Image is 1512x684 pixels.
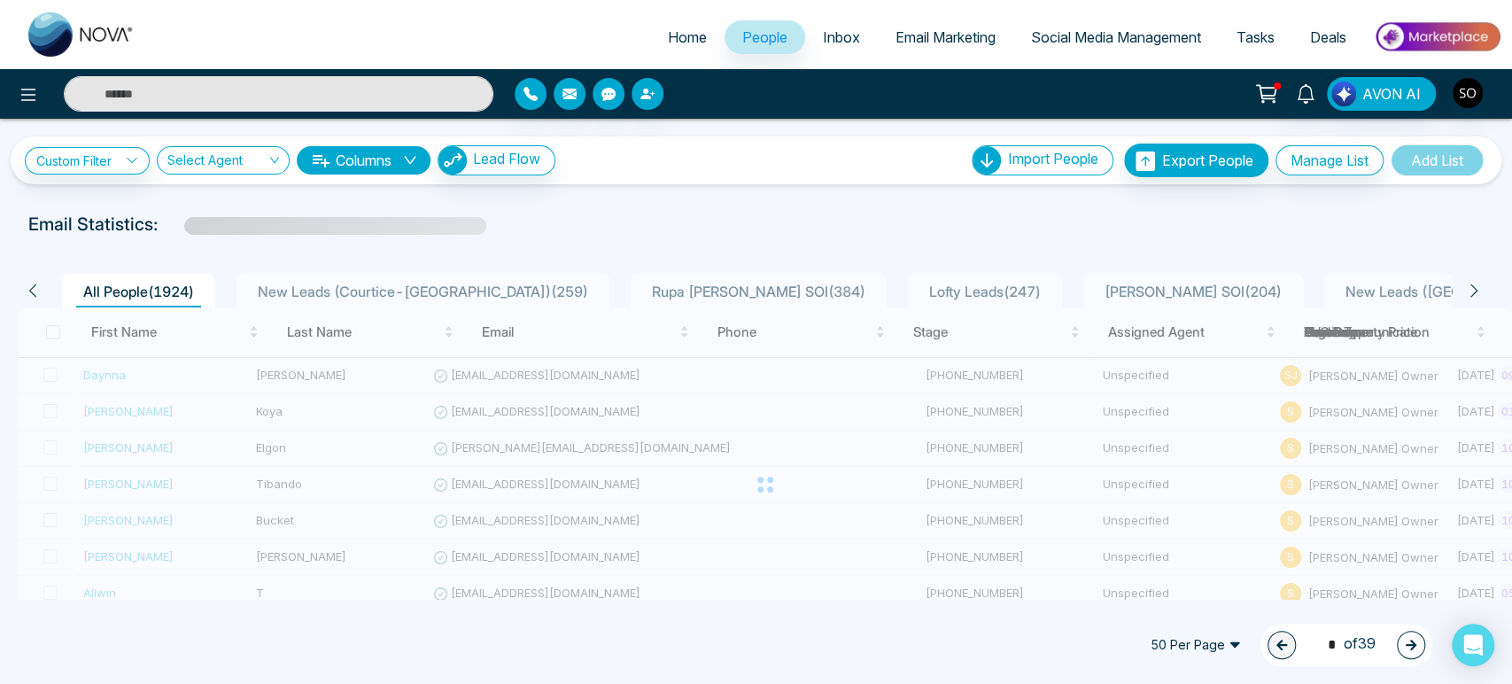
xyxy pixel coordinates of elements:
[922,283,1048,300] span: Lofty Leads ( 247 )
[438,146,467,175] img: Lead Flow
[1237,28,1275,46] span: Tasks
[1124,144,1268,177] button: Export People
[1453,78,1483,108] img: User Avatar
[1138,631,1253,659] span: 50 Per Page
[1317,633,1376,657] span: of 39
[1310,28,1346,46] span: Deals
[805,20,878,54] a: Inbox
[1331,82,1356,106] img: Lead Flow
[650,20,725,54] a: Home
[1276,145,1384,175] button: Manage List
[645,283,872,300] span: Rupa [PERSON_NAME] SOI ( 384 )
[878,20,1013,54] a: Email Marketing
[1219,20,1292,54] a: Tasks
[725,20,805,54] a: People
[1327,77,1436,111] button: AVON AI
[1292,20,1364,54] a: Deals
[1097,283,1289,300] span: [PERSON_NAME] SOI ( 204 )
[430,145,555,175] a: Lead FlowLead Flow
[1031,28,1201,46] span: Social Media Management
[1362,83,1421,105] span: AVON AI
[76,283,201,300] span: All People ( 1924 )
[1373,17,1501,57] img: Market-place.gif
[403,153,417,167] span: down
[1452,624,1494,666] div: Open Intercom Messenger
[438,145,555,175] button: Lead Flow
[28,12,135,57] img: Nova CRM Logo
[668,28,707,46] span: Home
[25,147,150,175] a: Custom Filter
[251,283,595,300] span: New Leads (Courtice-[GEOGRAPHIC_DATA]) ( 259 )
[473,150,540,167] span: Lead Flow
[28,211,158,237] p: Email Statistics:
[1162,152,1253,169] span: Export People
[297,146,430,175] button: Columnsdown
[742,28,787,46] span: People
[823,28,860,46] span: Inbox
[1008,150,1098,167] span: Import People
[1013,20,1219,54] a: Social Media Management
[896,28,996,46] span: Email Marketing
